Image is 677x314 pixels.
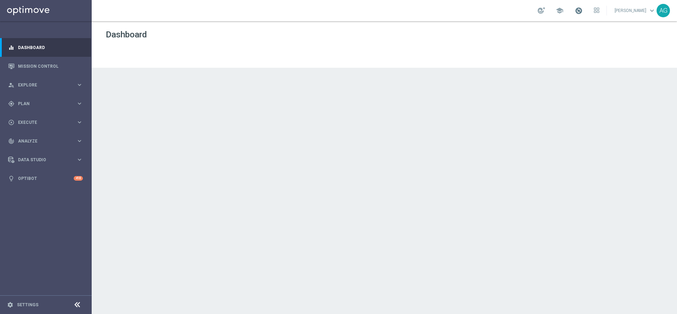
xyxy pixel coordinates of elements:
span: school [556,7,563,14]
button: gps_fixed Plan keyboard_arrow_right [8,101,83,107]
i: keyboard_arrow_right [76,81,83,88]
span: keyboard_arrow_down [648,7,656,14]
a: Mission Control [18,57,83,76]
div: Execute [8,119,76,126]
a: Dashboard [18,38,83,57]
i: settings [7,302,13,308]
button: play_circle_outline Execute keyboard_arrow_right [8,120,83,125]
div: Optibot [8,169,83,188]
span: Analyze [18,139,76,143]
span: Data Studio [18,158,76,162]
a: Optibot [18,169,74,188]
div: AG [657,4,670,17]
i: keyboard_arrow_right [76,138,83,144]
span: Execute [18,120,76,125]
div: Mission Control [8,57,83,76]
a: [PERSON_NAME]keyboard_arrow_down [614,5,657,16]
div: Plan [8,101,76,107]
button: equalizer Dashboard [8,45,83,50]
i: track_changes [8,138,14,144]
i: play_circle_outline [8,119,14,126]
i: equalizer [8,44,14,51]
div: Dashboard [8,38,83,57]
button: Data Studio keyboard_arrow_right [8,157,83,163]
i: keyboard_arrow_right [76,119,83,126]
i: gps_fixed [8,101,14,107]
button: lightbulb Optibot +10 [8,176,83,181]
span: Explore [18,83,76,87]
div: +10 [74,176,83,181]
span: Plan [18,102,76,106]
i: person_search [8,82,14,88]
div: Data Studio [8,157,76,163]
div: Analyze [8,138,76,144]
i: keyboard_arrow_right [76,100,83,107]
i: keyboard_arrow_right [76,156,83,163]
button: Mission Control [8,64,83,69]
button: track_changes Analyze keyboard_arrow_right [8,138,83,144]
button: person_search Explore keyboard_arrow_right [8,82,83,88]
i: lightbulb [8,175,14,182]
a: Settings [17,303,38,307]
div: Explore [8,82,76,88]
